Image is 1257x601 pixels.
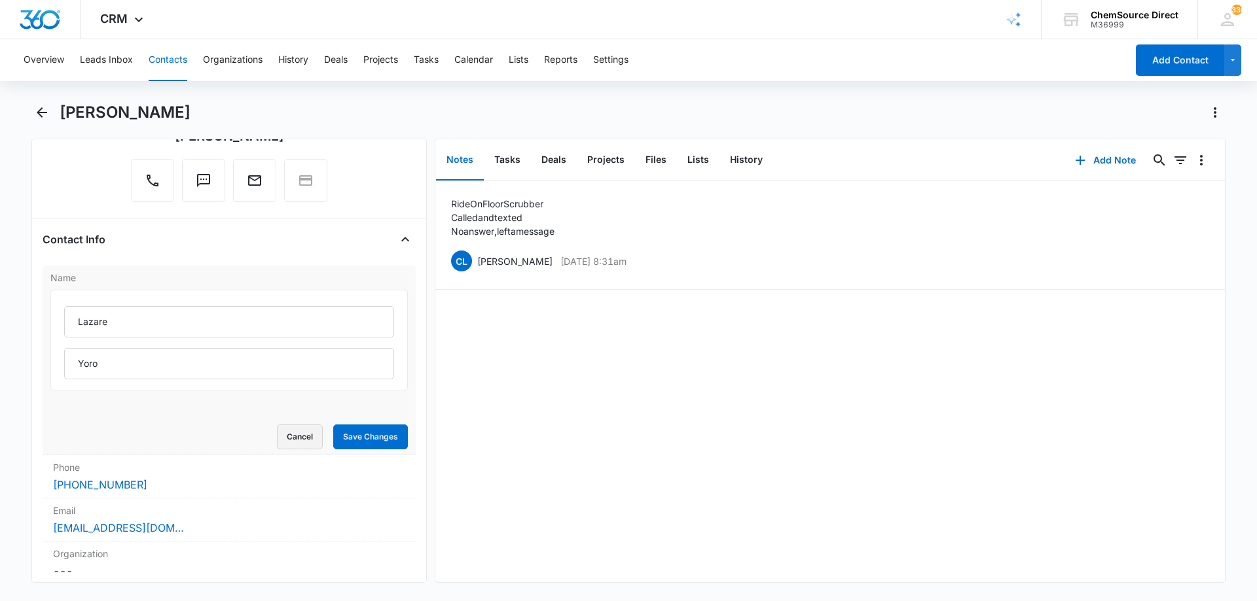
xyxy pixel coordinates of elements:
button: Settings [593,39,628,81]
button: Email [233,159,276,202]
button: Projects [363,39,398,81]
a: Text [182,179,225,190]
button: Tasks [414,39,439,81]
button: Deals [324,39,348,81]
a: Email [233,179,276,190]
button: Actions [1205,102,1226,123]
button: Cancel [277,424,323,449]
button: Deals [531,140,577,180]
div: Organization--- [43,541,416,584]
button: Search... [1149,150,1170,171]
button: Projects [577,140,635,180]
a: Call [131,179,174,190]
p: No answer, left a message [451,224,555,238]
input: First Name [64,306,394,337]
button: Notes [436,140,484,180]
div: notifications count [1231,5,1242,15]
input: Last Name [64,348,394,379]
div: Email[EMAIL_ADDRESS][DOMAIN_NAME] [43,498,416,541]
div: account id [1091,20,1178,29]
button: History [720,140,773,180]
button: Overflow Menu [1191,150,1212,171]
button: Leads Inbox [80,39,133,81]
p: [DATE] 8:31am [560,254,627,268]
button: Add Note [1062,145,1149,176]
button: Close [395,229,416,250]
button: Lists [677,140,720,180]
button: Overview [24,39,64,81]
button: History [278,39,308,81]
button: Text [182,159,225,202]
button: Lists [509,39,528,81]
button: Reports [544,39,577,81]
p: Ride On Floor Scrubber [451,197,555,211]
p: Called and texted [451,211,555,224]
button: Filters [1170,150,1191,171]
a: [PHONE_NUMBER] [53,477,147,492]
button: Save Changes [333,424,408,449]
button: Call [131,159,174,202]
label: Phone [53,460,405,474]
h1: [PERSON_NAME] [60,103,191,122]
div: Phone[PHONE_NUMBER] [43,455,416,498]
button: Contacts [149,39,187,81]
label: Email [53,504,405,517]
span: CRM [100,12,128,26]
button: Calendar [454,39,493,81]
button: Organizations [203,39,263,81]
div: account name [1091,10,1178,20]
label: Organization [53,547,405,560]
span: CL [451,250,472,271]
label: Name [50,271,408,284]
span: 330 [1231,5,1242,15]
a: [EMAIL_ADDRESS][DOMAIN_NAME] [53,520,184,536]
button: Back [31,102,52,123]
button: Tasks [484,140,531,180]
button: Files [635,140,677,180]
button: Add Contact [1136,44,1224,76]
h4: Contact Info [43,232,105,247]
p: [PERSON_NAME] [477,254,553,268]
dd: --- [53,563,405,579]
